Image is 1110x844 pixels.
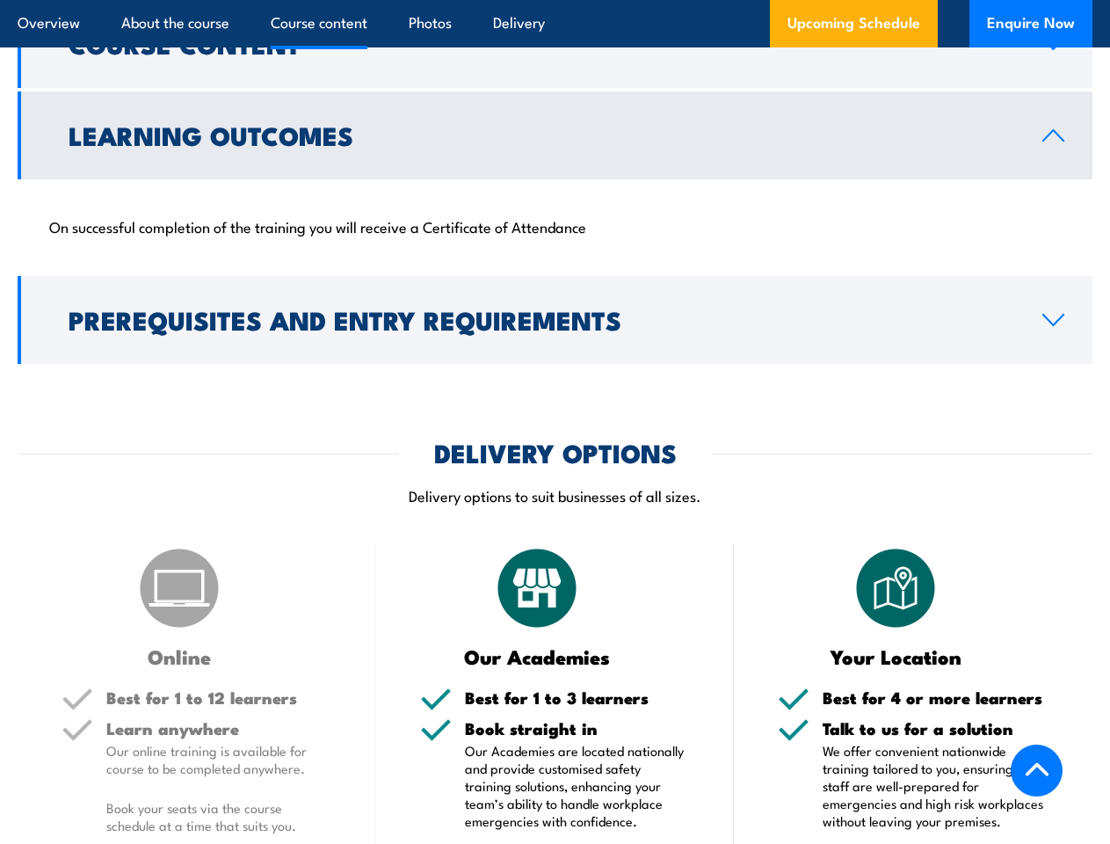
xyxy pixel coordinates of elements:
[420,646,656,666] h3: Our Academies
[106,689,332,706] h5: Best for 1 to 12 learners
[18,485,1092,506] p: Delivery options to suit businesses of all sizes.
[62,646,297,666] h3: Online
[465,742,691,830] p: Our Academies are located nationally and provide customised safety training solutions, enhancing ...
[49,217,1061,235] p: On successful completion of the training you will receive a Certificate of Attendance
[69,123,1014,146] h2: Learning Outcomes
[18,91,1092,179] a: Learning Outcomes
[106,799,332,834] p: Book your seats via the course schedule at a time that suits you.
[69,32,1014,55] h2: Course Content
[434,440,677,463] h2: DELIVERY OPTIONS
[106,720,332,737] h5: Learn anywhere
[18,276,1092,364] a: Prerequisites and Entry Requirements
[465,720,691,737] h5: Book straight in
[823,742,1048,830] p: We offer convenient nationwide training tailored to you, ensuring your staff are well-prepared fo...
[823,689,1048,706] h5: Best for 4 or more learners
[106,742,332,777] p: Our online training is available for course to be completed anywhere.
[778,646,1013,666] h3: Your Location
[69,308,1014,331] h2: Prerequisites and Entry Requirements
[823,720,1048,737] h5: Talk to us for a solution
[465,689,691,706] h5: Best for 1 to 3 learners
